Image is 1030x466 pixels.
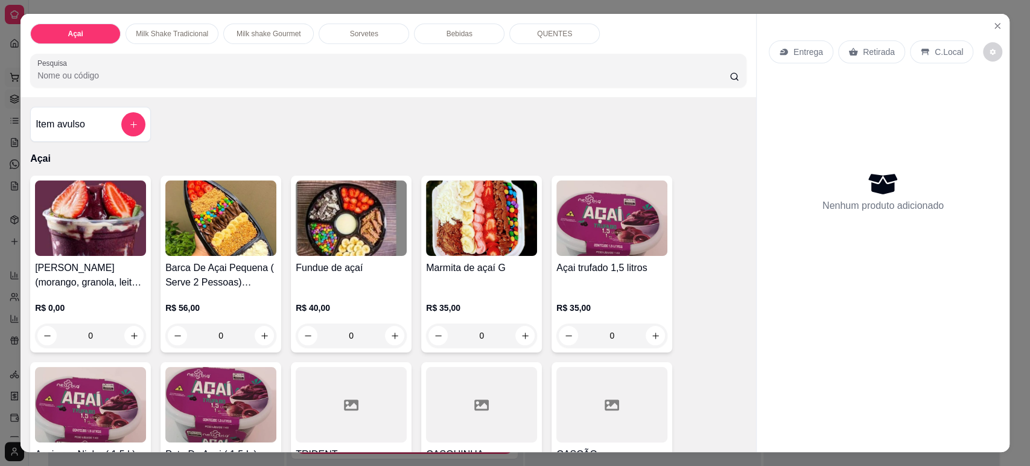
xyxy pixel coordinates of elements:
h4: CASQUINHA [426,447,537,462]
label: Pesquisa [37,58,71,68]
p: Entrega [793,46,823,58]
button: decrease-product-quantity [298,326,317,345]
h4: Marmita de açaí G [426,261,537,275]
img: product-image [296,180,407,256]
img: product-image [165,180,276,256]
img: product-image [165,367,276,442]
button: decrease-product-quantity [983,42,1002,62]
h4: Pote De Açai ( 1,5 L ) [165,447,276,462]
button: Close [988,16,1007,36]
button: increase-product-quantity [515,326,535,345]
h4: [PERSON_NAME] (morango, granola, leite condensado) [35,261,146,290]
h4: Açai trufado 1,5 litros [556,261,667,275]
p: R$ 56,00 [165,302,276,314]
button: decrease-product-quantity [428,326,448,345]
img: product-image [426,180,537,256]
h4: Fundue de açaí [296,261,407,275]
h4: Item avulso [36,117,85,132]
p: R$ 35,00 [426,302,537,314]
p: R$ 35,00 [556,302,667,314]
p: R$ 40,00 [296,302,407,314]
p: Milk Shake Tradicional [136,29,208,39]
p: Açai [30,152,746,166]
img: product-image [35,367,146,442]
img: product-image [556,180,667,256]
p: Sorvetes [350,29,378,39]
p: Bebidas [447,29,472,39]
p: QUENTES [537,29,572,39]
p: Retirada [863,46,895,58]
p: Açai [68,29,83,39]
h4: CASÇÃO [556,447,667,462]
button: add-separate-item [121,112,145,136]
button: decrease-product-quantity [559,326,578,345]
input: Pesquisa [37,69,730,81]
button: increase-product-quantity [385,326,404,345]
button: increase-product-quantity [646,326,665,345]
p: C.Local [935,46,963,58]
p: Nenhum produto adicionado [822,199,944,213]
p: R$ 0,00 [35,302,146,314]
p: Milk shake Gourmet [237,29,301,39]
h4: Açai com Ninho ( 1,5 l ) [35,447,146,462]
h4: TRIDENT [296,447,407,462]
button: increase-product-quantity [255,326,274,345]
button: decrease-product-quantity [168,326,187,345]
h4: Barca De Açai Pequena ( Serve 2 Pessoas) Banana,Nutella, Granola,Leite Condensa [165,261,276,290]
img: product-image [35,180,146,256]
